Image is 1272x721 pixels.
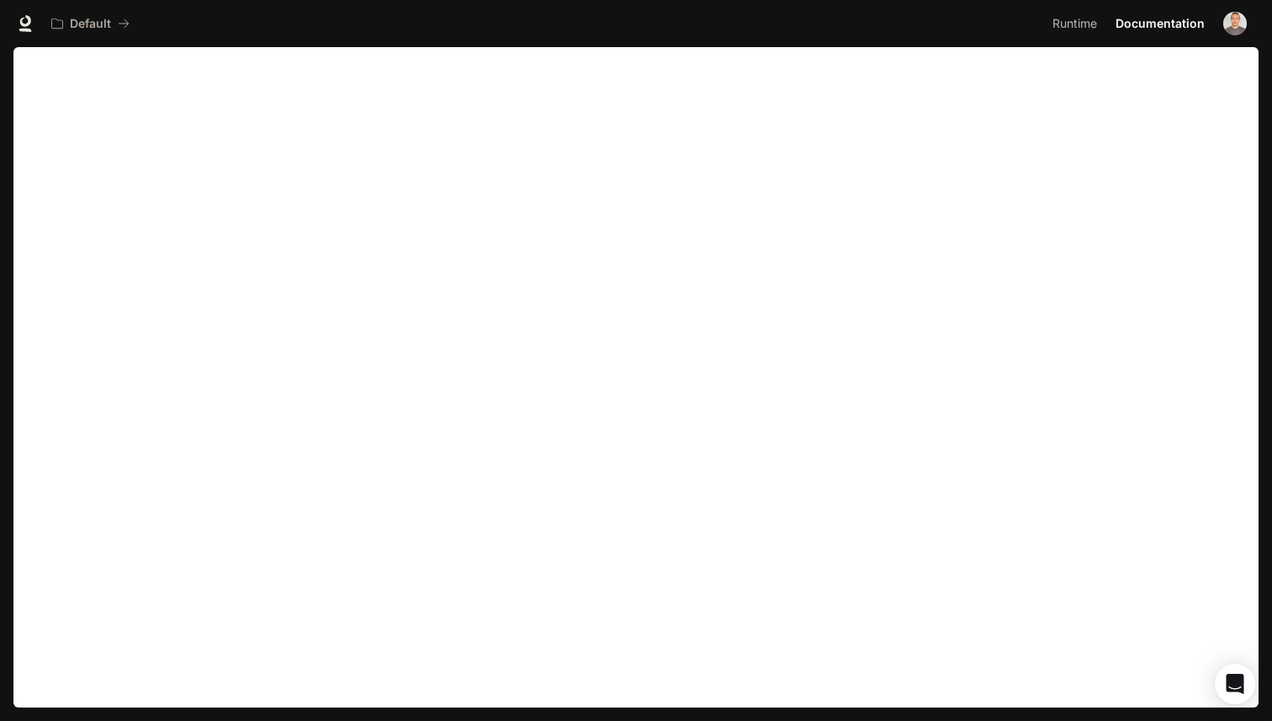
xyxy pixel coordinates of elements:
[1046,7,1107,40] a: Runtime
[1116,13,1205,34] span: Documentation
[1109,7,1211,40] a: Documentation
[1223,12,1247,35] img: User avatar
[44,7,137,40] button: All workspaces
[70,17,111,31] p: Default
[1218,7,1252,40] button: User avatar
[13,47,1259,721] iframe: Documentation
[1215,664,1255,704] div: Open Intercom Messenger
[1052,13,1097,34] span: Runtime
